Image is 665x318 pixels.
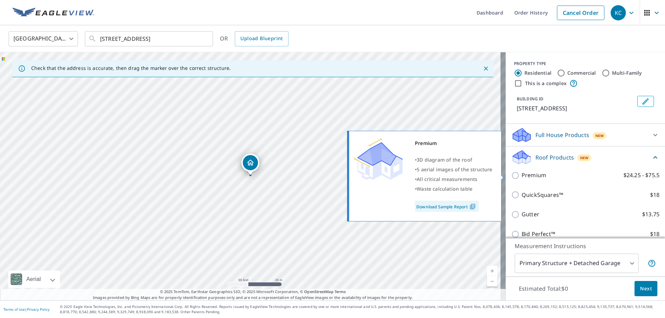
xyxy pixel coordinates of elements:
div: Primary Structure + Detached Garage [515,254,639,273]
div: KC [611,5,626,20]
span: Waste calculation table [417,185,472,192]
span: New [595,133,604,138]
div: Premium [415,138,493,148]
p: $18 [650,230,659,238]
span: 3D diagram of the roof [417,156,472,163]
a: Current Level 19, Zoom Out [487,276,497,287]
a: Privacy Policy [27,307,50,312]
span: 5 aerial images of the structure [417,166,492,173]
div: Full House ProductsNew [511,127,659,143]
img: Pdf Icon [468,203,477,210]
label: Commercial [567,70,596,76]
div: Aerial [8,271,60,288]
span: Next [640,284,652,293]
div: OR [220,31,289,46]
div: [GEOGRAPHIC_DATA] [9,29,78,48]
div: Roof ProductsNew [511,149,659,165]
div: Dropped pin, building 1, Residential property, 19 Ricegrass Pl Spring, TX 77389 [241,154,259,175]
p: Measurement Instructions [515,242,656,250]
div: Aerial [24,271,43,288]
label: Multi-Family [612,70,642,76]
p: Estimated Total: $0 [513,281,574,296]
label: This is a complex [525,80,567,87]
p: Full House Products [535,131,589,139]
p: Check that the address is accurate, then drag the marker over the correct structure. [31,65,231,71]
div: • [415,165,493,174]
p: © 2025 Eagle View Technologies, Inc. and Pictometry International Corp. All Rights Reserved. Repo... [60,304,662,315]
a: Upload Blueprint [235,31,288,46]
p: Gutter [522,210,539,219]
button: Next [635,281,657,297]
a: Cancel Order [557,6,604,20]
button: Edit building 1 [637,96,654,107]
input: Search by address or latitude-longitude [100,29,199,48]
p: BUILDING ID [517,96,543,102]
p: Roof Products [535,153,574,162]
a: Terms [335,289,346,294]
a: Terms of Use [3,307,25,312]
p: [STREET_ADDRESS] [517,104,635,112]
label: Residential [524,70,551,76]
div: • [415,174,493,184]
p: $24.25 - $75.5 [623,171,659,180]
span: All critical measurements [417,176,477,182]
span: Your report will include the primary structure and a detached garage if one exists. [648,259,656,267]
img: Premium [354,138,403,180]
span: New [580,155,589,161]
span: Upload Blueprint [240,34,283,43]
img: EV Logo [12,8,94,18]
p: $18 [650,191,659,199]
p: $13.75 [642,210,659,219]
div: PROPERTY TYPE [514,61,657,67]
div: • [415,155,493,165]
div: • [415,184,493,194]
a: OpenStreetMap [304,289,333,294]
a: Download Sample Report [415,201,479,212]
button: Close [481,64,490,73]
span: © 2025 TomTom, Earthstar Geographics SIO, © 2025 Microsoft Corporation, © [160,289,346,295]
p: QuickSquares™ [522,191,563,199]
a: Current Level 19, Zoom In [487,266,497,276]
p: | [3,307,50,311]
p: Bid Perfect™ [522,230,555,238]
p: Premium [522,171,546,180]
